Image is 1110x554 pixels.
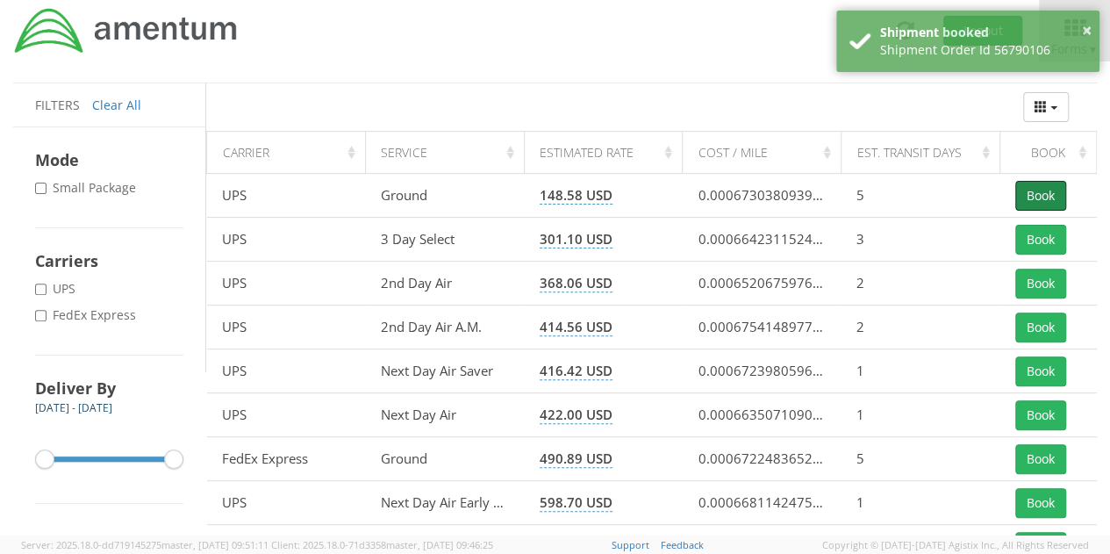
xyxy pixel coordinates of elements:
span: Filters [35,97,80,113]
label: UPS [35,280,79,298]
input: FedEx Express [35,310,47,321]
td: 1 [841,349,1000,393]
h4: Mode [35,149,183,170]
span: 422.00 USD [540,406,612,424]
span: 368.06 USD [540,274,612,292]
h4: Deliver By [35,378,183,399]
td: 1 [841,481,1000,525]
td: 5 [841,437,1000,481]
span: 598.70 USD [540,493,612,512]
span: Client: 2025.18.0-71d3358 [271,538,493,551]
td: 3 Day Select [365,218,524,262]
span: Server: 2025.18.0-dd719145275 [21,538,269,551]
button: Book [1015,313,1066,342]
button: Book [1015,269,1066,299]
td: UPS [207,262,366,306]
label: Small Package [35,179,140,197]
div: Shipment Order Id 56790106 [880,41,1086,59]
td: 0.0006722483652142028 [683,437,841,481]
td: 3 [841,218,1000,262]
h4: Carriers [35,250,183,271]
a: Clear All [92,97,141,113]
a: Support [612,538,649,551]
td: 2nd Day Air [365,262,524,306]
td: 0.0006635071090047394 [683,393,841,437]
span: Copyright © [DATE]-[DATE] Agistix Inc., All Rights Reserved [822,538,1089,552]
td: UPS [207,349,366,393]
span: master, [DATE] 09:46:25 [386,538,493,551]
span: 490.89 USD [540,450,612,468]
td: 2nd Day Air A.M. [365,306,524,349]
td: FedEx Express [207,437,366,481]
td: Ground [365,437,524,481]
div: Est. Transit Days [857,144,994,162]
td: 5 [841,174,1000,218]
div: Shipment booked [880,24,1086,41]
td: UPS [207,218,366,262]
span: 416.42 USD [540,362,612,380]
td: 0.0006520675976742922 [683,262,841,306]
td: 0.000675414897722887 [683,306,841,349]
td: UPS [207,481,366,525]
label: FedEx Express [35,306,140,324]
button: Book [1015,444,1066,474]
td: UPS [207,393,366,437]
td: Ground [365,174,524,218]
div: Estimated Rate [540,144,677,162]
td: 2 [841,306,1000,349]
td: Next Day Air Early A.M. [365,481,524,525]
td: 0.0006723980596513137 [683,349,841,393]
span: 414.56 USD [540,318,612,336]
button: Book [1015,400,1066,430]
button: Book [1015,181,1066,211]
span: 301.10 USD [540,230,612,248]
div: Service [381,144,518,162]
span: [DATE] - [DATE] [35,400,112,415]
button: × [1082,18,1092,44]
span: 148.58 USD [540,186,612,205]
button: Book [1015,225,1066,255]
button: Book [1015,488,1066,518]
button: Book [1015,356,1066,386]
input: UPS [35,284,47,295]
img: dyn-intl-logo-049831509241104b2a82.png [13,6,240,55]
td: UPS [207,174,366,218]
div: Book [1016,144,1092,162]
td: Next Day Air [365,393,524,437]
td: 0.0006681142475363287 [683,481,841,525]
div: Cost / Mile [698,144,835,162]
td: 1 [841,393,1000,437]
td: UPS [207,306,366,349]
button: Columns [1023,92,1069,122]
div: Carrier [223,144,360,162]
td: 2 [841,262,1000,306]
td: 0.0006730380939561179 [683,174,841,218]
a: Feedback [661,538,704,551]
input: Small Package [35,183,47,194]
span: master, [DATE] 09:51:11 [161,538,269,551]
td: 0.0006642311524410495 [683,218,841,262]
td: Next Day Air Saver [365,349,524,393]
